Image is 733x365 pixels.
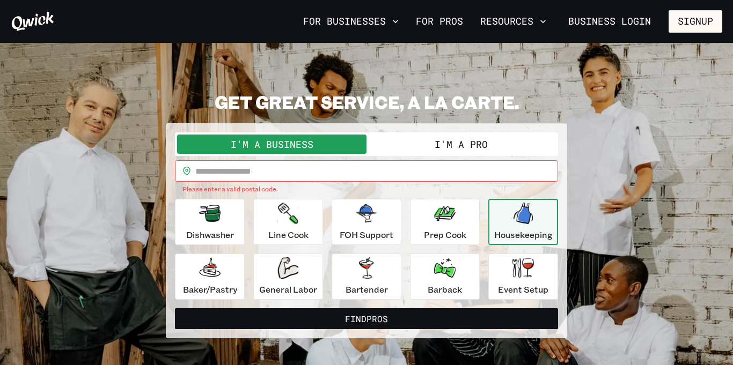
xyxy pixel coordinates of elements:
[186,228,234,241] p: Dishwasher
[424,228,466,241] p: Prep Cook
[428,283,462,296] p: Barback
[175,254,245,300] button: Baker/Pastry
[669,10,722,33] button: Signup
[253,199,323,245] button: Line Cook
[259,283,317,296] p: General Labor
[494,228,553,241] p: Housekeeping
[268,228,309,241] p: Line Cook
[346,283,388,296] p: Bartender
[332,199,401,245] button: FOH Support
[412,12,467,31] a: For Pros
[410,254,480,300] button: Barback
[488,254,558,300] button: Event Setup
[182,184,551,195] p: Please enter a valid postal code.
[410,199,480,245] button: Prep Cook
[332,254,401,300] button: Bartender
[253,254,323,300] button: General Labor
[476,12,551,31] button: Resources
[498,283,548,296] p: Event Setup
[177,135,366,154] button: I'm a Business
[488,199,558,245] button: Housekeeping
[366,135,556,154] button: I'm a Pro
[340,228,393,241] p: FOH Support
[559,10,660,33] a: Business Login
[299,12,403,31] button: For Businesses
[175,308,558,330] button: FindPros
[166,91,567,113] h2: GET GREAT SERVICE, A LA CARTE.
[175,199,245,245] button: Dishwasher
[183,283,237,296] p: Baker/Pastry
